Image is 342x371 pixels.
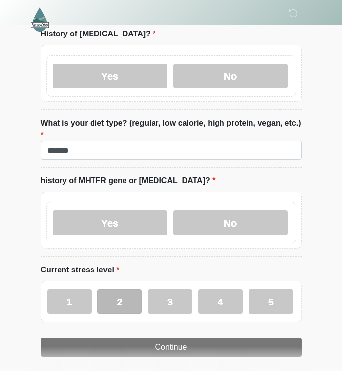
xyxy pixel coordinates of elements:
[41,175,216,187] label: history of MHTFR gene or [MEDICAL_DATA]?
[53,210,167,235] label: Yes
[97,289,142,314] label: 2
[173,210,288,235] label: No
[41,117,302,141] label: What is your diet type? (regular, low calorie, high protein, vegan, etc.)
[41,338,302,357] button: Continue
[198,289,243,314] label: 4
[47,289,92,314] label: 1
[148,289,192,314] label: 3
[249,289,293,314] label: 5
[31,7,49,32] img: RenewYou IV Hydration and Wellness Logo
[41,264,120,276] label: Current stress level
[53,64,167,88] label: Yes
[173,64,288,88] label: No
